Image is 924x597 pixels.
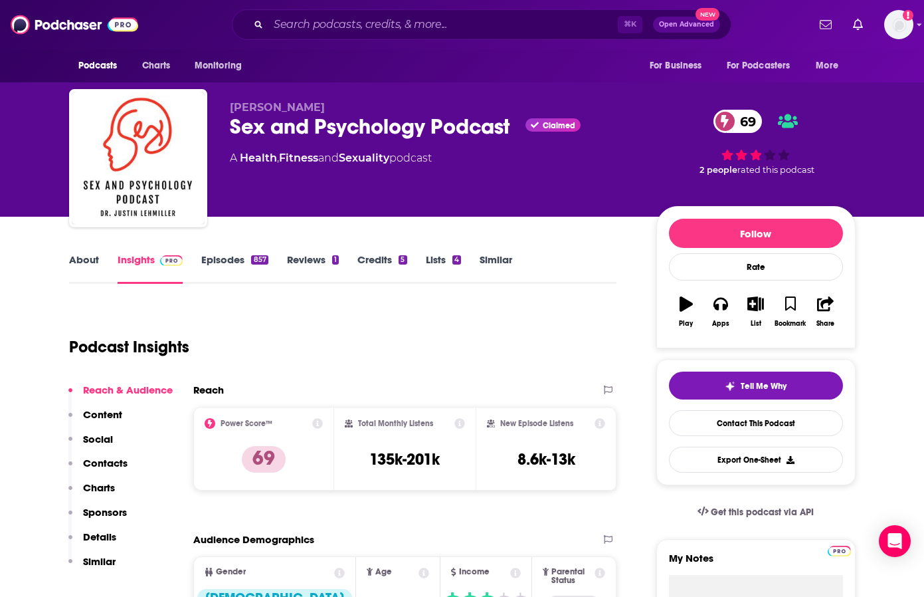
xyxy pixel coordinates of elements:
[551,568,593,585] span: Parental Status
[884,10,913,39] span: Logged in as SolComms
[884,10,913,39] img: User Profile
[83,531,116,543] p: Details
[221,419,272,428] h2: Power Score™
[277,152,279,164] span: ,
[517,449,575,469] h3: 8.6k-13k
[713,110,763,133] a: 69
[679,320,693,328] div: Play
[808,288,842,336] button: Share
[695,8,719,21] span: New
[879,525,911,557] div: Open Intercom Messenger
[68,481,115,506] button: Charts
[193,384,224,396] h2: Reach
[773,288,808,336] button: Bookmark
[884,10,913,39] button: Show profile menu
[618,16,642,33] span: ⌘ K
[650,57,702,75] span: For Business
[669,288,703,336] button: Play
[727,110,763,133] span: 69
[814,13,837,36] a: Show notifications dropdown
[240,152,277,164] a: Health
[699,165,737,175] span: 2 people
[68,457,128,481] button: Contacts
[357,253,407,284] a: Credits5
[816,57,838,75] span: More
[230,150,432,166] div: A podcast
[399,255,407,265] div: 5
[669,253,843,281] div: Rate
[828,546,851,556] img: Podchaser Pro
[68,506,127,531] button: Sponsors
[751,320,761,328] div: List
[712,320,729,328] div: Apps
[816,320,834,328] div: Share
[68,384,173,408] button: Reach & Audience
[332,255,339,265] div: 1
[78,57,118,75] span: Podcasts
[69,253,99,284] a: About
[828,544,851,556] a: Pro website
[725,381,735,392] img: tell me why sparkle
[83,506,127,519] p: Sponsors
[426,253,461,284] a: Lists4
[687,496,825,529] a: Get this podcast via API
[738,288,773,336] button: List
[69,53,135,78] button: open menu
[68,433,113,457] button: Social
[741,381,786,392] span: Tell Me Why
[669,219,843,248] button: Follow
[193,533,314,546] h2: Audience Demographics
[727,57,790,75] span: For Podcasters
[268,14,618,35] input: Search podcasts, credits, & more...
[669,552,843,575] label: My Notes
[669,447,843,473] button: Export One-Sheet
[669,410,843,436] a: Contact This Podcast
[83,384,173,396] p: Reach & Audience
[659,21,714,28] span: Open Advanced
[251,255,268,265] div: 857
[806,53,855,78] button: open menu
[452,255,461,265] div: 4
[83,555,116,568] p: Similar
[72,92,205,225] img: Sex and Psychology Podcast
[11,12,138,37] img: Podchaser - Follow, Share and Rate Podcasts
[142,57,171,75] span: Charts
[718,53,810,78] button: open menu
[83,408,122,421] p: Content
[903,10,913,21] svg: Add a profile image
[216,568,246,576] span: Gender
[232,9,731,40] div: Search podcasts, credits, & more...
[653,17,720,33] button: Open AdvancedNew
[737,165,814,175] span: rated this podcast
[775,320,806,328] div: Bookmark
[369,449,440,469] h3: 135k-201k
[242,446,286,473] p: 69
[68,555,116,580] button: Similar
[358,419,433,428] h2: Total Monthly Listens
[83,481,115,494] p: Charts
[185,53,259,78] button: open menu
[703,288,738,336] button: Apps
[69,337,189,357] h1: Podcast Insights
[711,507,814,518] span: Get this podcast via API
[195,57,242,75] span: Monitoring
[279,152,318,164] a: Fitness
[118,253,183,284] a: InsightsPodchaser Pro
[656,101,856,183] div: 69 2 peoplerated this podcast
[848,13,868,36] a: Show notifications dropdown
[318,152,339,164] span: and
[480,253,512,284] a: Similar
[375,568,392,576] span: Age
[287,253,339,284] a: Reviews1
[201,253,268,284] a: Episodes857
[160,255,183,266] img: Podchaser Pro
[339,152,389,164] a: Sexuality
[640,53,719,78] button: open menu
[459,568,490,576] span: Income
[500,419,573,428] h2: New Episode Listens
[68,531,116,555] button: Details
[134,53,179,78] a: Charts
[83,433,113,445] p: Social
